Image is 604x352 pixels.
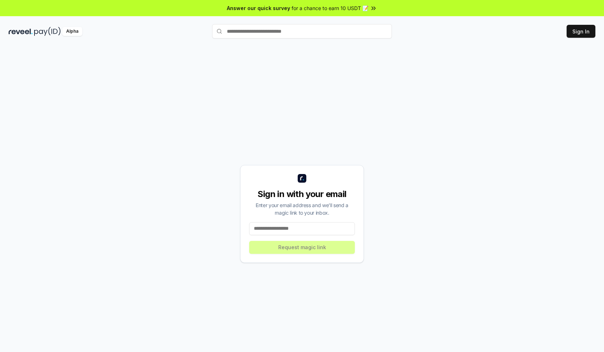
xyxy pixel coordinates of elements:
[227,4,290,12] span: Answer our quick survey
[298,174,306,183] img: logo_small
[34,27,61,36] img: pay_id
[9,27,33,36] img: reveel_dark
[62,27,82,36] div: Alpha
[249,201,355,216] div: Enter your email address and we’ll send a magic link to your inbox.
[249,188,355,200] div: Sign in with your email
[567,25,595,38] button: Sign In
[292,4,369,12] span: for a chance to earn 10 USDT 📝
